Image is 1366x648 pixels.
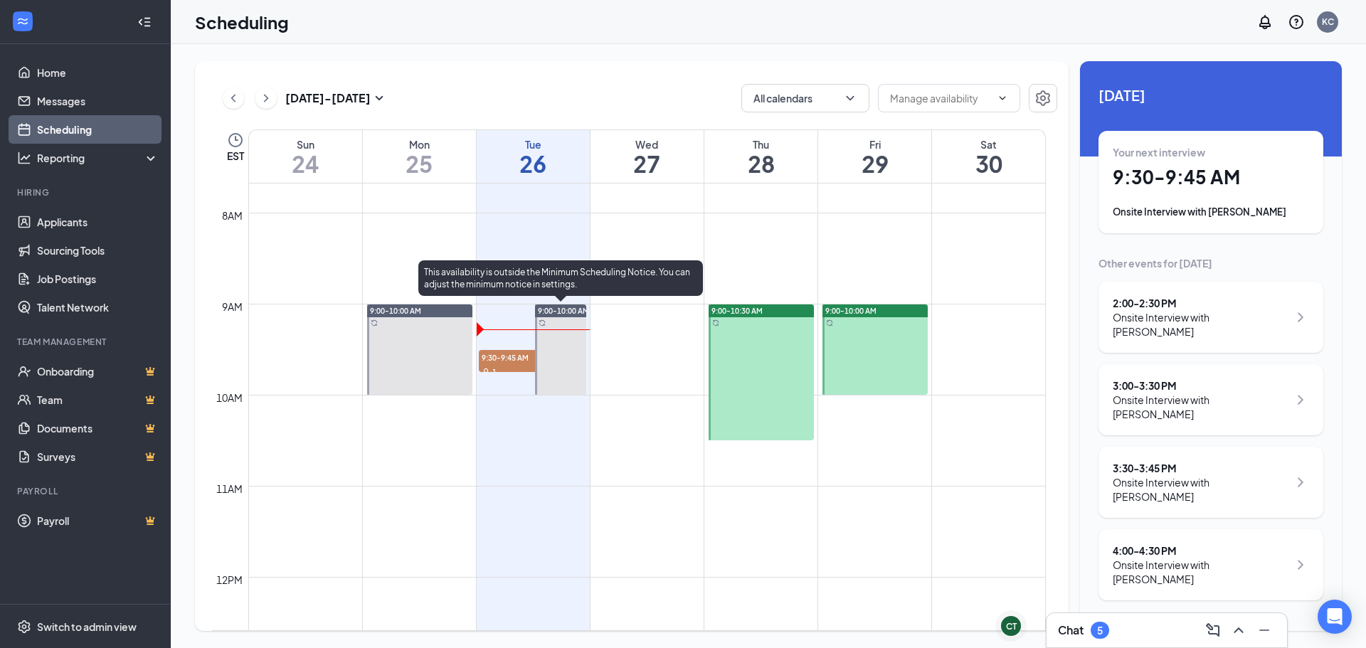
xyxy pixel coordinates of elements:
div: 11am [213,481,245,496]
h1: 29 [818,152,931,176]
div: Team Management [17,336,156,348]
svg: Sync [539,319,546,326]
svg: ChevronDown [997,92,1008,104]
input: Manage availability [890,90,991,106]
svg: Notifications [1256,14,1274,31]
h1: 26 [477,152,590,176]
svg: ChevronRight [1292,474,1309,491]
h1: 30 [932,152,1045,176]
div: Payroll [17,485,156,497]
button: All calendarsChevronDown [741,84,869,112]
div: Other events for [DATE] [1098,256,1323,270]
div: 12pm [213,572,245,588]
button: ChevronLeft [223,87,244,109]
svg: User [482,368,490,376]
a: Sourcing Tools [37,236,159,265]
a: Home [37,58,159,87]
a: August 28, 2025 [704,130,817,183]
svg: ChevronRight [1292,556,1309,573]
a: OnboardingCrown [37,357,159,386]
span: 1 [492,367,497,377]
a: August 25, 2025 [363,130,476,183]
span: 9:00-10:00 AM [370,306,421,316]
svg: Collapse [137,15,152,29]
h1: Scheduling [195,10,289,34]
a: August 24, 2025 [249,130,362,183]
div: Open Intercom Messenger [1318,600,1352,634]
div: 9am [219,299,245,314]
div: 3:00 - 3:30 PM [1113,378,1288,393]
a: August 27, 2025 [591,130,704,183]
div: 4:00 - 4:30 PM [1113,543,1288,558]
a: PayrollCrown [37,506,159,535]
svg: ChevronRight [1292,391,1309,408]
a: DocumentsCrown [37,414,159,442]
span: 9:00-10:30 AM [711,306,763,316]
div: Mon [363,137,476,152]
div: Sun [249,137,362,152]
div: KC [1322,16,1334,28]
span: [DATE] [1098,84,1323,106]
div: CT [1006,620,1017,632]
button: Settings [1029,84,1057,112]
div: Wed [591,137,704,152]
a: TeamCrown [37,386,159,414]
div: Fri [818,137,931,152]
span: 9:00-10:00 AM [825,306,877,316]
button: Minimize [1253,619,1276,642]
span: 9:00-10:00 AM [538,306,589,316]
h1: 9:30 - 9:45 AM [1113,165,1309,189]
div: 8am [219,208,245,223]
div: Sat [932,137,1045,152]
svg: ChevronLeft [226,90,240,107]
span: 9:30-9:45 AM [479,350,550,364]
svg: Sync [371,319,378,326]
div: Onsite Interview with [PERSON_NAME] [1113,475,1288,504]
svg: Settings [1034,90,1052,107]
h1: 27 [591,152,704,176]
button: ComposeMessage [1202,619,1224,642]
a: August 29, 2025 [818,130,931,183]
svg: Sync [826,319,833,326]
div: Onsite Interview with [PERSON_NAME] [1113,310,1288,339]
div: Reporting [37,151,159,165]
svg: WorkstreamLogo [16,14,30,28]
a: SurveysCrown [37,442,159,471]
svg: Settings [17,620,31,634]
svg: Analysis [17,151,31,165]
a: Scheduling [37,115,159,144]
div: Onsite Interview with [PERSON_NAME] [1113,393,1288,421]
div: Your next interview [1113,145,1309,159]
div: Switch to admin view [37,620,137,634]
svg: Sync [712,319,719,326]
div: 5 [1097,625,1103,637]
div: This availability is outside the Minimum Scheduling Notice. You can adjust the minimum notice in ... [418,260,703,296]
a: Messages [37,87,159,115]
a: August 26, 2025 [477,130,590,183]
svg: ChevronRight [1292,309,1309,326]
div: Hiring [17,186,156,198]
h3: [DATE] - [DATE] [285,90,371,106]
div: Thu [704,137,817,152]
div: 3:30 - 3:45 PM [1113,461,1288,475]
svg: ChevronUp [1230,622,1247,639]
h1: 25 [363,152,476,176]
h1: 28 [704,152,817,176]
svg: ComposeMessage [1204,622,1222,639]
div: 10am [213,390,245,405]
div: 2:00 - 2:30 PM [1113,296,1288,310]
a: August 30, 2025 [932,130,1045,183]
span: EST [227,149,244,163]
a: Job Postings [37,265,159,293]
svg: QuestionInfo [1288,14,1305,31]
a: Talent Network [37,293,159,322]
button: ChevronUp [1227,619,1250,642]
h3: Chat [1058,622,1084,638]
svg: Minimize [1256,622,1273,639]
svg: ChevronRight [259,90,273,107]
svg: Clock [227,132,244,149]
a: Applicants [37,208,159,236]
svg: ChevronDown [843,91,857,105]
svg: SmallChevronDown [371,90,388,107]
